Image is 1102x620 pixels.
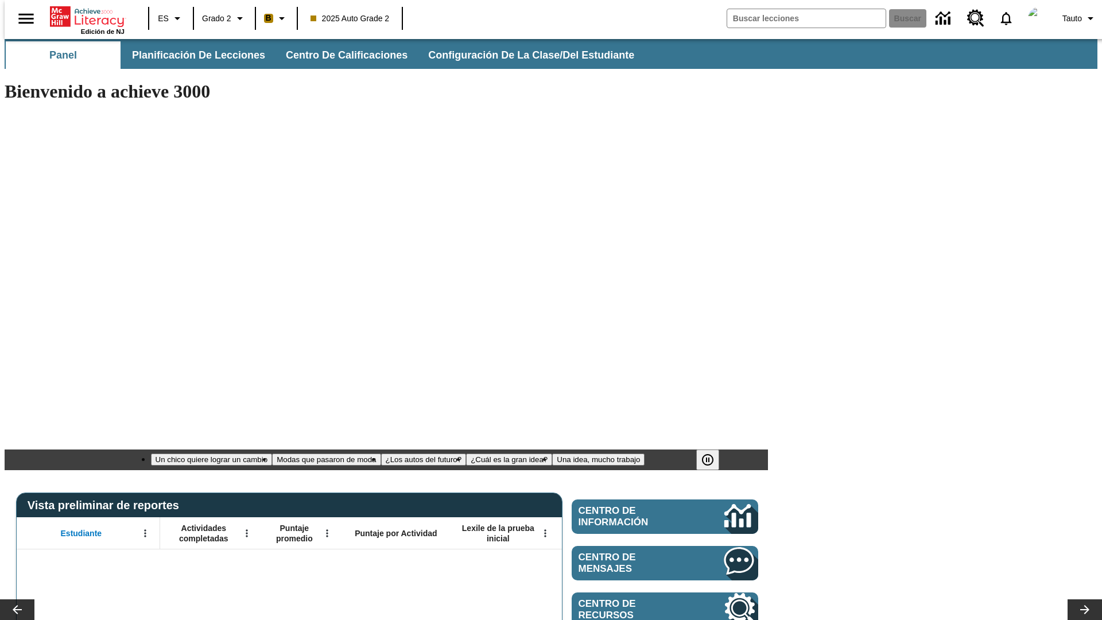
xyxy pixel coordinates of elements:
[419,41,643,69] button: Configuración de la clase/del estudiante
[202,13,231,25] span: Grado 2
[259,8,293,29] button: Boost El color de la clase es anaranjado claro. Cambiar el color de la clase.
[456,523,540,544] span: Lexile de la prueba inicial
[319,525,336,542] button: Abrir menú
[9,2,43,36] button: Abrir el menú lateral
[579,552,690,575] span: Centro de mensajes
[537,525,554,542] button: Abrir menú
[132,49,265,62] span: Planificación de lecciones
[1028,7,1051,30] img: avatar image
[81,28,125,35] span: Edición de NJ
[572,546,758,580] a: Centro de mensajes
[272,454,381,466] button: Diapositiva 2 Modas que pasaron de moda
[5,39,1097,69] div: Subbarra de navegación
[5,41,645,69] div: Subbarra de navegación
[267,523,322,544] span: Puntaje promedio
[49,49,77,62] span: Panel
[166,523,242,544] span: Actividades completadas
[153,8,189,29] button: Lenguaje: ES, Selecciona un idioma
[552,454,645,466] button: Diapositiva 5 Una idea, mucho trabajo
[991,3,1021,33] a: Notificaciones
[1062,13,1082,25] span: Tauto
[466,454,552,466] button: Diapositiva 4 ¿Cuál es la gran idea?
[696,449,731,470] div: Pausar
[355,528,437,538] span: Puntaje por Actividad
[238,525,255,542] button: Abrir menú
[428,49,634,62] span: Configuración de la clase/del estudiante
[28,499,185,512] span: Vista preliminar de reportes
[158,13,169,25] span: ES
[151,454,273,466] button: Diapositiva 1 Un chico quiere lograr un cambio
[1058,8,1102,29] button: Perfil/Configuración
[381,454,467,466] button: Diapositiva 3 ¿Los autos del futuro?
[266,11,271,25] span: B
[5,81,768,102] h1: Bienvenido a achieve 3000
[61,528,102,538] span: Estudiante
[50,5,125,28] a: Portada
[197,8,251,29] button: Grado: Grado 2, Elige un grado
[277,41,417,69] button: Centro de calificaciones
[311,13,390,25] span: 2025 Auto Grade 2
[727,9,886,28] input: Buscar campo
[929,3,960,34] a: Centro de información
[572,499,758,534] a: Centro de información
[1021,3,1058,33] button: Escoja un nuevo avatar
[6,41,121,69] button: Panel
[579,505,686,528] span: Centro de información
[696,449,719,470] button: Pausar
[286,49,408,62] span: Centro de calificaciones
[123,41,274,69] button: Planificación de lecciones
[137,525,154,542] button: Abrir menú
[960,3,991,34] a: Centro de recursos, Se abrirá en una pestaña nueva.
[1068,599,1102,620] button: Carrusel de lecciones, seguir
[50,4,125,35] div: Portada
